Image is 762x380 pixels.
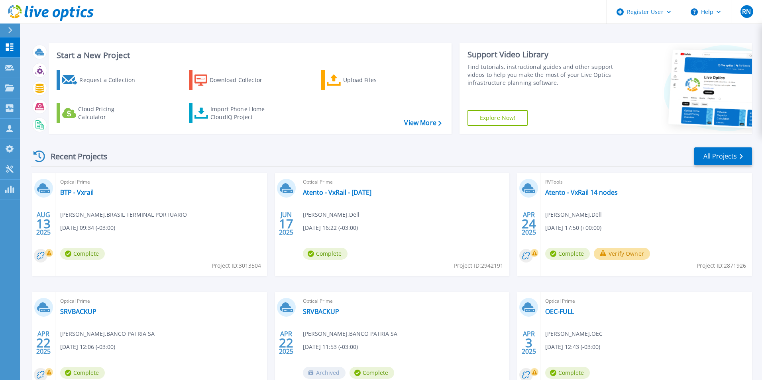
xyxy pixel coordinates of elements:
div: APR 2025 [279,328,294,357]
span: Project ID: 2942191 [454,261,503,270]
a: All Projects [694,147,752,165]
div: JUN 2025 [279,209,294,238]
span: [PERSON_NAME] , OEC [545,329,603,338]
div: Import Phone Home CloudIQ Project [210,105,273,121]
span: [DATE] 16:22 (-03:00) [303,223,358,232]
a: Request a Collection [57,70,145,90]
a: View More [404,119,441,127]
a: OEC-FULL [545,308,574,315]
span: [PERSON_NAME] , BANCO PATRIA SA [303,329,397,338]
span: Complete [545,248,590,260]
a: Explore Now! [467,110,528,126]
span: [DATE] 11:53 (-03:00) [303,343,358,351]
span: 22 [36,339,51,346]
a: Cloud Pricing Calculator [57,103,145,123]
a: Download Collector [189,70,278,90]
span: [DATE] 12:43 (-03:00) [545,343,600,351]
span: Project ID: 3013504 [212,261,261,270]
div: AUG 2025 [36,209,51,238]
span: 24 [522,220,536,227]
span: [PERSON_NAME] , Dell [303,210,359,219]
div: APR 2025 [521,328,536,357]
div: APR 2025 [36,328,51,357]
a: SRVBACKUP [303,308,339,315]
button: Verify Owner [594,248,650,260]
span: Complete [60,248,105,260]
div: Find tutorials, instructional guides and other support videos to help you make the most of your L... [467,63,617,87]
span: Complete [545,367,590,379]
span: RVTools [545,178,747,186]
span: [DATE] 12:06 (-03:00) [60,343,115,351]
h3: Start a New Project [57,51,441,60]
span: Optical Prime [545,297,747,306]
span: Complete [60,367,105,379]
div: Recent Projects [31,147,118,166]
div: Upload Files [343,72,407,88]
a: Atento - VxRail - [DATE] [303,188,371,196]
div: Request a Collection [79,72,143,88]
span: 13 [36,220,51,227]
span: 22 [279,339,293,346]
a: BTP - Vxrail [60,188,94,196]
span: RN [742,8,751,15]
span: Optical Prime [60,297,262,306]
span: [PERSON_NAME] , Dell [545,210,602,219]
div: Support Video Library [467,49,617,60]
span: [DATE] 17:50 (+00:00) [545,223,601,232]
span: Optical Prime [303,297,505,306]
span: Complete [303,248,348,260]
span: [PERSON_NAME] , BANCO PATRIA SA [60,329,155,338]
span: Archived [303,367,346,379]
a: Atento - VxRail 14 nodes [545,188,618,196]
span: Project ID: 2871926 [697,261,746,270]
div: Cloud Pricing Calculator [78,105,142,121]
span: [DATE] 09:34 (-03:00) [60,223,115,232]
a: Upload Files [321,70,410,90]
span: [PERSON_NAME] , BRASIL TERMINAL PORTUARIO [60,210,187,219]
div: Download Collector [210,72,273,88]
span: Optical Prime [60,178,262,186]
div: APR 2025 [521,209,536,238]
span: 3 [525,339,532,346]
span: 17 [279,220,293,227]
span: Complete [350,367,394,379]
a: SRVBACKUP [60,308,96,315]
span: Optical Prime [303,178,505,186]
